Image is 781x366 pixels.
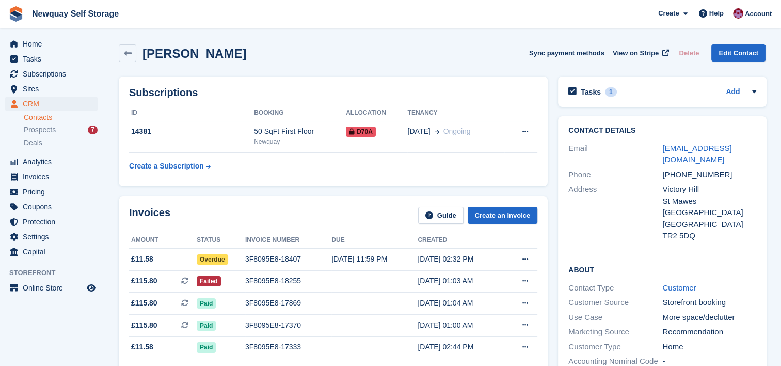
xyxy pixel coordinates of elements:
[23,97,85,111] span: CRM
[568,341,662,353] div: Customer Type
[5,82,98,96] a: menu
[254,105,346,121] th: Booking
[726,86,740,98] a: Add
[662,326,756,338] div: Recommendation
[23,281,85,295] span: Online Store
[711,44,766,62] a: Edit Contact
[662,195,756,207] div: St Mawes
[245,320,331,331] div: 3F8095E8-17370
[5,67,98,81] a: menu
[568,312,662,324] div: Use Case
[24,125,98,135] a: Prospects 7
[568,143,662,166] div: Email
[662,297,756,309] div: Storefront booking
[568,184,662,242] div: Address
[5,281,98,295] a: menu
[8,6,24,22] img: stora-icon-8386f47178a22dfd0bd8f6a31ec36ba5ce8667c1dd55bd0f319d3a0aa187defe.svg
[23,37,85,51] span: Home
[443,127,471,135] span: Ongoing
[613,48,659,58] span: View on Stripe
[733,8,743,19] img: Paul Upson
[245,342,331,353] div: 3F8095E8-17333
[245,276,331,286] div: 3F8095E8-18255
[662,312,756,324] div: More space/declutter
[468,207,538,224] a: Create an Invoice
[407,105,504,121] th: Tenancy
[5,185,98,199] a: menu
[23,82,85,96] span: Sites
[5,52,98,66] a: menu
[5,37,98,51] a: menu
[85,282,98,294] a: Preview store
[5,155,98,169] a: menu
[5,200,98,214] a: menu
[245,298,331,309] div: 3F8095E8-17869
[197,254,228,265] span: Overdue
[346,127,376,137] span: D70A
[197,298,216,309] span: Paid
[129,157,211,176] a: Create a Subscription
[407,126,430,137] span: [DATE]
[662,230,756,242] div: TR2 5DQ
[418,276,504,286] div: [DATE] 01:03 AM
[129,126,254,137] div: 14381
[418,320,504,331] div: [DATE] 01:00 AM
[5,230,98,244] a: menu
[23,170,85,184] span: Invoices
[131,276,157,286] span: £115.80
[418,207,464,224] a: Guide
[418,342,504,353] div: [DATE] 02:44 PM
[675,44,703,62] button: Delete
[346,105,407,121] th: Allocation
[131,342,153,353] span: £11.58
[197,232,245,249] th: Status
[23,215,85,229] span: Protection
[5,170,98,184] a: menu
[23,155,85,169] span: Analytics
[24,138,42,148] span: Deals
[23,67,85,81] span: Subscriptions
[9,268,103,278] span: Storefront
[331,254,418,265] div: [DATE] 11:59 PM
[24,138,98,148] a: Deals
[529,44,604,62] button: Sync payment methods
[418,298,504,309] div: [DATE] 01:04 AM
[88,126,98,134] div: 7
[24,113,98,123] a: Contacts
[5,245,98,259] a: menu
[662,184,756,195] div: Victory Hill
[568,282,662,294] div: Contact Type
[129,161,204,172] div: Create a Subscription
[23,245,85,259] span: Capital
[129,207,170,224] h2: Invoices
[197,321,216,331] span: Paid
[658,8,679,19] span: Create
[5,215,98,229] a: menu
[129,232,197,249] th: Amount
[662,207,756,219] div: [GEOGRAPHIC_DATA]
[609,44,671,62] a: View on Stripe
[568,169,662,181] div: Phone
[254,137,346,146] div: Newquay
[24,125,56,135] span: Prospects
[23,52,85,66] span: Tasks
[745,9,772,19] span: Account
[131,298,157,309] span: £115.80
[662,144,731,164] a: [EMAIL_ADDRESS][DOMAIN_NAME]
[662,219,756,231] div: [GEOGRAPHIC_DATA]
[662,341,756,353] div: Home
[23,200,85,214] span: Coupons
[129,87,537,99] h2: Subscriptions
[23,185,85,199] span: Pricing
[197,342,216,353] span: Paid
[131,320,157,331] span: £115.80
[568,127,756,135] h2: Contact Details
[418,254,504,265] div: [DATE] 02:32 PM
[197,276,221,286] span: Failed
[709,8,724,19] span: Help
[129,105,254,121] th: ID
[245,232,331,249] th: Invoice number
[605,87,617,97] div: 1
[23,230,85,244] span: Settings
[142,47,246,60] h2: [PERSON_NAME]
